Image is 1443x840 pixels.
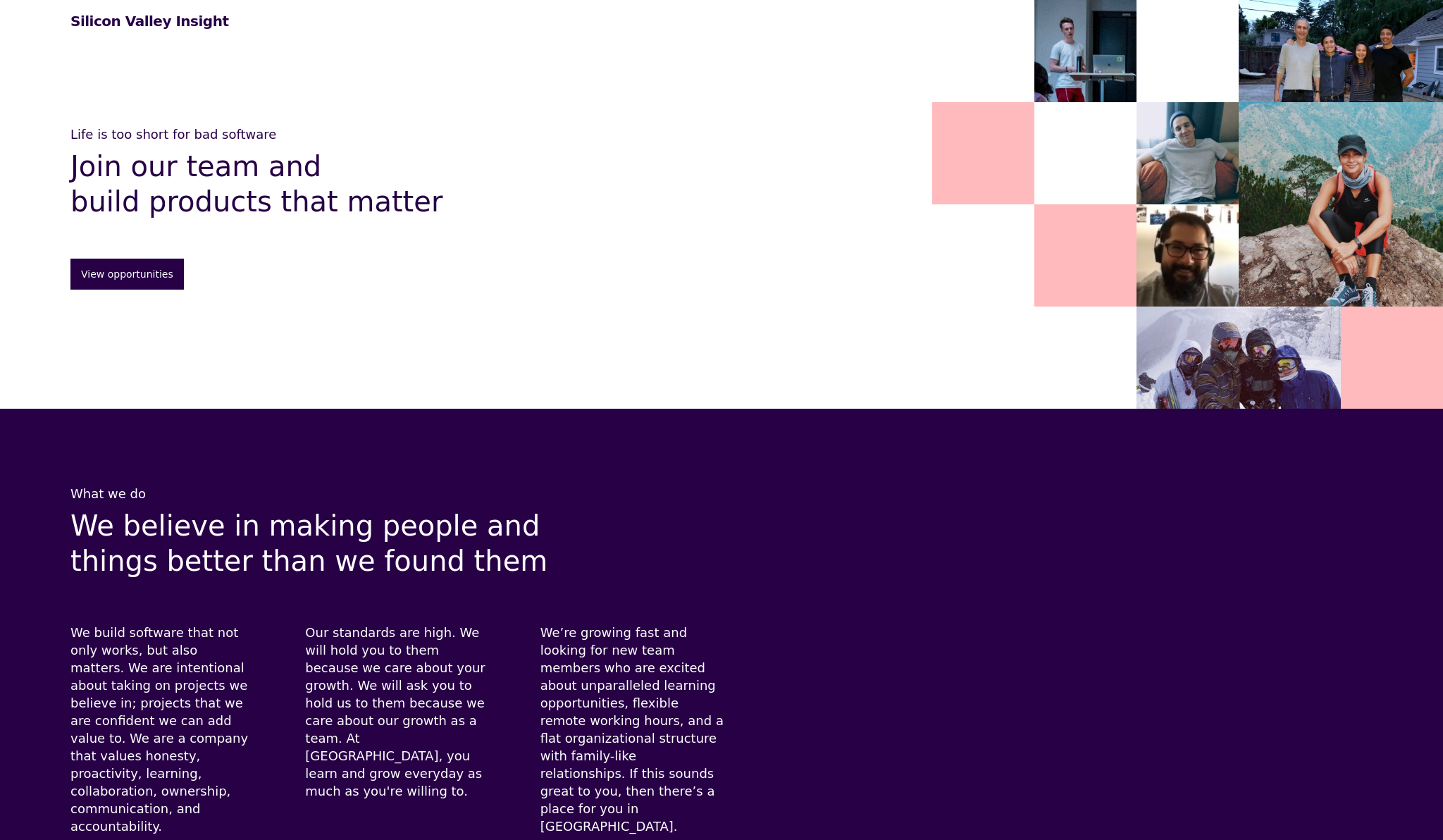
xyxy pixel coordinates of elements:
p: Our standards are high. We will hold you to them because we care about your growth. We will ask y... [305,624,506,800]
div: What we do [70,485,758,502]
a: home [70,13,228,30]
h1: Silicon Valley Insight [70,13,228,30]
p: We’re growing fast and looking for new team members who are excited about unparalleled learning o... [540,624,741,835]
h3: We believe in making people and things better than we found them [70,508,578,579]
div: Life is too short for bad software [70,125,276,143]
a: View opportunities [70,259,184,290]
p: We build software that not only works, but also matters. We are intentional about taking on proje... [70,624,271,835]
h3: Join our team and build products that matter [70,149,442,219]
